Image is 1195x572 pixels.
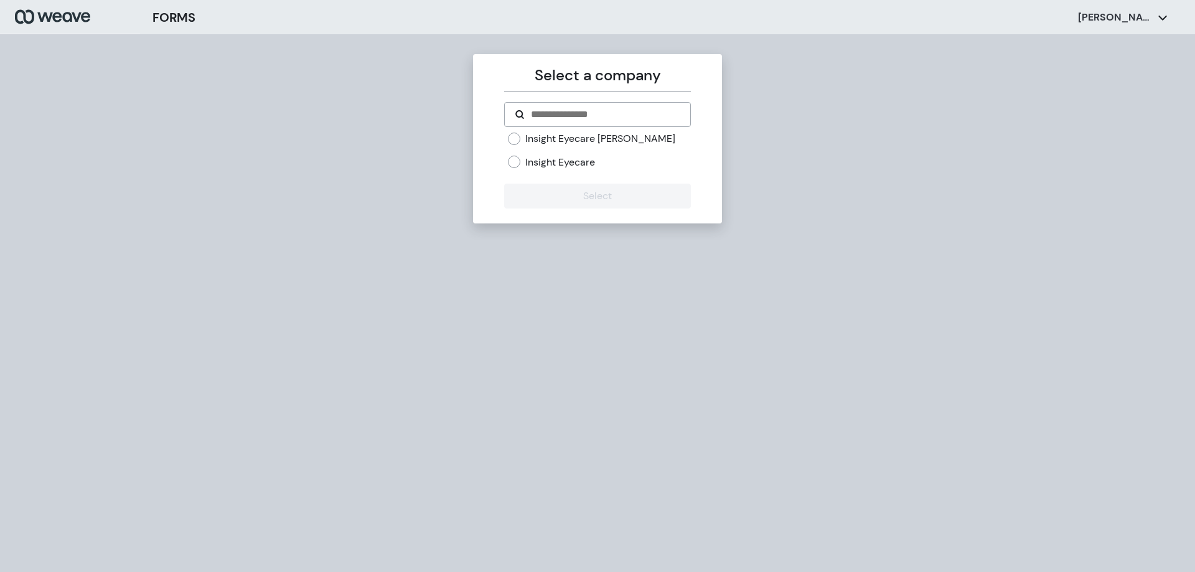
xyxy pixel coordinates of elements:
[525,156,595,169] label: Insight Eyecare
[504,184,690,209] button: Select
[525,132,675,146] label: Insight Eyecare [PERSON_NAME]
[1078,11,1153,24] p: [PERSON_NAME]
[152,8,195,27] h3: FORMS
[530,107,680,122] input: Search
[504,64,690,87] p: Select a company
